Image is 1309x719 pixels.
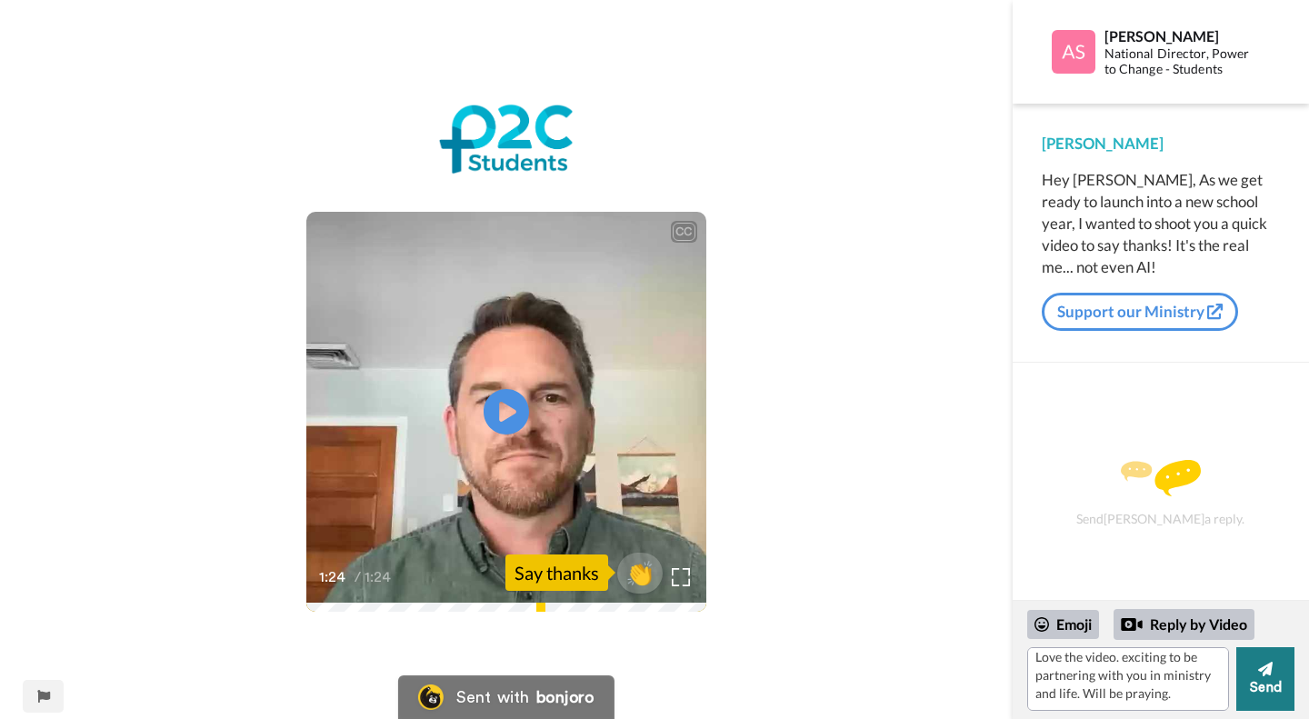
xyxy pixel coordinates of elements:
div: Say thanks [505,554,608,591]
img: Full screen [672,568,690,586]
div: [PERSON_NAME] [1042,133,1280,155]
div: bonjoro [536,689,595,705]
div: National Director, Power to Change - Students [1104,46,1260,77]
a: Bonjoro LogoSent withbonjoro [398,675,615,719]
div: Sent with [456,689,529,705]
textarea: Hey [PERSON_NAME], Thanks. Love the video. exciting to be partnering with you in ministry and lif... [1027,647,1229,711]
span: / [355,566,361,588]
img: message.svg [1121,460,1201,496]
span: 1:24 [319,566,351,588]
div: [PERSON_NAME] [1104,27,1260,45]
img: Profile Image [1052,30,1095,74]
div: Emoji [1027,610,1099,639]
a: Support our Ministry [1042,293,1238,331]
img: Bonjoro Logo [418,684,444,710]
button: 👏 [617,553,663,594]
div: Hey [PERSON_NAME], As we get ready to launch into a new school year, I wanted to shoot you a quic... [1042,169,1280,278]
div: Reply by Video [1121,614,1143,635]
div: Send [PERSON_NAME] a reply. [1037,394,1284,591]
div: Reply by Video [1114,609,1254,640]
img: 89fcd9ea-eb66-4682-a4e9-d43e362c3116 [437,103,575,175]
span: 1:24 [365,566,396,588]
button: Send [1236,647,1294,711]
span: 👏 [617,558,663,587]
div: CC [673,223,695,241]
